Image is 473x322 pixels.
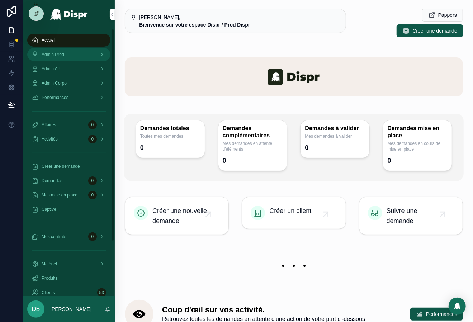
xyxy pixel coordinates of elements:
div: **Bienvenue sur votre espace Dispr / Prod Dispr** [139,21,340,28]
a: Admin API [27,62,110,75]
span: Matériel [42,261,57,267]
a: Captive [27,203,110,216]
strong: Bienvenue sur votre espace Dispr / Prod Dispr [139,22,250,28]
span: Performances [426,311,457,318]
span: DB [32,305,40,313]
span: Mes mise en place [42,192,77,198]
a: Performances [27,91,110,104]
div: 0 [140,142,144,153]
span: Admin Prod [42,52,64,57]
div: 0 [88,232,97,241]
img: 22208-banner-empty.png [125,255,463,277]
span: Accueil [42,37,56,43]
span: Créer un client [269,206,311,216]
div: Open Intercom Messenger [449,298,466,315]
div: 0 [88,191,97,199]
span: Créer une demande [42,164,80,169]
div: 0 [88,176,97,185]
a: Mes contrats0 [27,230,110,243]
span: Créer une nouvelle demande [152,206,208,226]
span: Admin Corpo [42,80,67,86]
button: Créer une demande [397,24,463,37]
span: Admin API [42,66,62,72]
a: Activités0 [27,133,110,146]
span: Clients [42,290,55,295]
h3: Demandes à valider [305,125,365,132]
div: scrollable content [23,29,115,296]
img: App logo [50,9,88,20]
div: 0 [305,142,308,153]
span: Toutes mes demandes [140,133,200,139]
span: Mes demandes à valider [305,133,365,139]
a: Accueil [27,34,110,47]
a: Affaires0 [27,118,110,131]
span: Captive [42,207,56,212]
span: Demandes [42,178,62,184]
a: Produits [27,272,110,285]
a: Suivre une demande [359,197,463,235]
span: Suivre une demande [387,206,443,226]
a: Créer une demande [27,160,110,173]
a: Admin Prod [27,48,110,61]
span: Mes demandes en cours de mise en place [387,141,448,152]
a: Mes mise en place0 [27,189,110,202]
span: Créer une demande [412,27,457,34]
span: Affaires [42,122,56,128]
h3: Demandes totales [140,125,200,132]
a: Créer un client [242,197,345,229]
a: Admin Corpo [27,77,110,90]
button: Pappers [422,9,463,22]
h3: Demandes complémentaires [223,125,283,139]
div: 0 [88,135,97,143]
a: Clients53 [27,286,110,299]
a: Matériel [27,257,110,270]
span: Mes demandes en attente d'éléments [223,141,283,152]
h1: Coup d'œil sur vos activité. [162,305,365,315]
span: Pappers [438,11,457,19]
a: Créer une nouvelle demande [125,197,228,235]
span: Mes contrats [42,234,66,240]
a: Demandes0 [27,174,110,187]
div: 0 [223,155,226,166]
div: 0 [88,120,97,129]
p: [PERSON_NAME] [50,306,91,313]
span: Produits [42,275,57,281]
button: Performances [410,308,463,321]
h5: Bonjour David, [139,15,340,20]
img: banner-dispr.png [125,57,463,96]
h3: Demandes mise en place [387,125,448,139]
div: 0 [387,155,391,166]
div: 53 [97,288,106,297]
span: Performances [42,95,68,100]
span: Activités [42,136,58,142]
